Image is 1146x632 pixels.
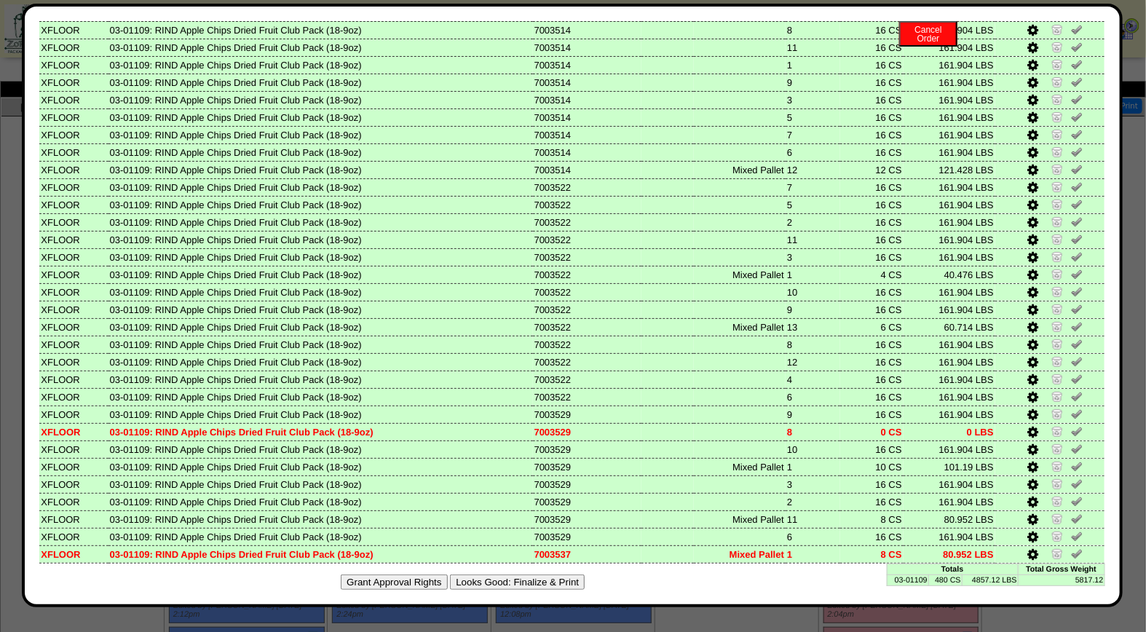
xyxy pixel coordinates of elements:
[39,510,108,528] td: XFLOOR
[1071,111,1083,122] img: Un-Verify Pick
[108,406,533,423] td: 03-01109: RIND Apple Chips Dried Fruit Club Pack (18-9oz)
[904,301,995,318] td: 161.904 LBS
[533,371,641,388] td: 7003522
[904,318,995,336] td: 60.714 LBS
[840,528,903,545] td: 16 CS
[533,406,641,423] td: 7003529
[904,74,995,91] td: 161.904 LBS
[840,108,903,126] td: 16 CS
[904,91,995,108] td: 161.904 LBS
[1051,268,1063,280] img: Zero Item and Verify
[1071,76,1083,87] img: Un-Verify Pick
[39,213,108,231] td: XFLOOR
[1051,111,1063,122] img: Zero Item and Verify
[108,458,533,475] td: 03-01109: RIND Apple Chips Dried Fruit Club Pack (18-9oz)
[1051,163,1063,175] img: Zero Item and Verify
[904,161,995,178] td: 121.428 LBS
[904,545,995,563] td: 80.952 LBS
[840,231,903,248] td: 16 CS
[1071,128,1083,140] img: Un-Verify Pick
[694,458,786,475] td: Mixed Pallet
[1071,58,1083,70] img: Un-Verify Pick
[108,178,533,196] td: 03-01109: RIND Apple Chips Dried Fruit Club Pack (18-9oz)
[108,371,533,388] td: 03-01109: RIND Apple Chips Dried Fruit Club Pack (18-9oz)
[1051,303,1063,315] img: Zero Item and Verify
[1071,285,1083,297] img: Un-Verify Pick
[108,39,533,56] td: 03-01109: RIND Apple Chips Dried Fruit Club Pack (18-9oz)
[1071,93,1083,105] img: Un-Verify Pick
[108,91,533,108] td: 03-01109: RIND Apple Chips Dried Fruit Club Pack (18-9oz)
[786,353,840,371] td: 12
[904,475,995,493] td: 161.904 LBS
[1071,548,1083,559] img: Un-Verify Pick
[840,441,903,458] td: 16 CS
[1051,23,1063,35] img: Zero Item and Verify
[1018,564,1104,574] td: Total Gross Weight
[786,493,840,510] td: 2
[694,510,786,528] td: Mixed Pallet
[786,213,840,231] td: 2
[1071,41,1083,52] img: Un-Verify Pick
[108,441,533,458] td: 03-01109: RIND Apple Chips Dried Fruit Club Pack (18-9oz)
[1071,23,1083,35] img: Un-Verify Pick
[1071,513,1083,524] img: Un-Verify Pick
[39,318,108,336] td: XFLOOR
[108,528,533,545] td: 03-01109: RIND Apple Chips Dried Fruit Club Pack (18-9oz)
[533,126,641,143] td: 7003514
[533,493,641,510] td: 7003529
[1071,233,1083,245] img: Un-Verify Pick
[533,196,641,213] td: 7003522
[904,493,995,510] td: 161.904 LBS
[1018,574,1104,585] td: 5817.12
[904,406,995,423] td: 161.904 LBS
[840,56,903,74] td: 16 CS
[533,510,641,528] td: 7003529
[840,388,903,406] td: 16 CS
[533,21,641,39] td: 7003514
[533,528,641,545] td: 7003529
[533,318,641,336] td: 7003522
[1051,128,1063,140] img: Zero Item and Verify
[1051,76,1063,87] img: Zero Item and Verify
[1051,58,1063,70] img: Zero Item and Verify
[840,126,903,143] td: 16 CS
[786,161,840,178] td: 12
[904,510,995,528] td: 80.952 LBS
[840,475,903,493] td: 16 CS
[904,423,995,441] td: 0 LBS
[108,301,533,318] td: 03-01109: RIND Apple Chips Dried Fruit Club Pack (18-9oz)
[786,441,840,458] td: 10
[39,283,108,301] td: XFLOOR
[786,56,840,74] td: 1
[904,56,995,74] td: 161.904 LBS
[786,475,840,493] td: 3
[1051,198,1063,210] img: Zero Item and Verify
[108,266,533,283] td: 03-01109: RIND Apple Chips Dried Fruit Club Pack (18-9oz)
[840,161,903,178] td: 12 CS
[840,458,903,475] td: 10 CS
[1071,303,1083,315] img: Un-Verify Pick
[341,574,447,590] button: Grant Approval Rights
[39,545,108,563] td: XFLOOR
[840,266,903,283] td: 4 CS
[904,458,995,475] td: 101.19 LBS
[904,266,995,283] td: 40.476 LBS
[840,510,903,528] td: 8 CS
[786,248,840,266] td: 3
[108,161,533,178] td: 03-01109: RIND Apple Chips Dried Fruit Club Pack (18-9oz)
[39,161,108,178] td: XFLOOR
[533,336,641,353] td: 7003522
[786,528,840,545] td: 6
[1051,146,1063,157] img: Zero Item and Verify
[840,21,903,39] td: 16 CS
[1051,373,1063,384] img: Zero Item and Verify
[786,178,840,196] td: 7
[904,336,995,353] td: 161.904 LBS
[533,178,641,196] td: 7003522
[39,178,108,196] td: XFLOOR
[533,301,641,318] td: 7003522
[786,39,840,56] td: 11
[928,574,962,585] td: 480 CS
[108,388,533,406] td: 03-01109: RIND Apple Chips Dried Fruit Club Pack (18-9oz)
[840,248,903,266] td: 16 CS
